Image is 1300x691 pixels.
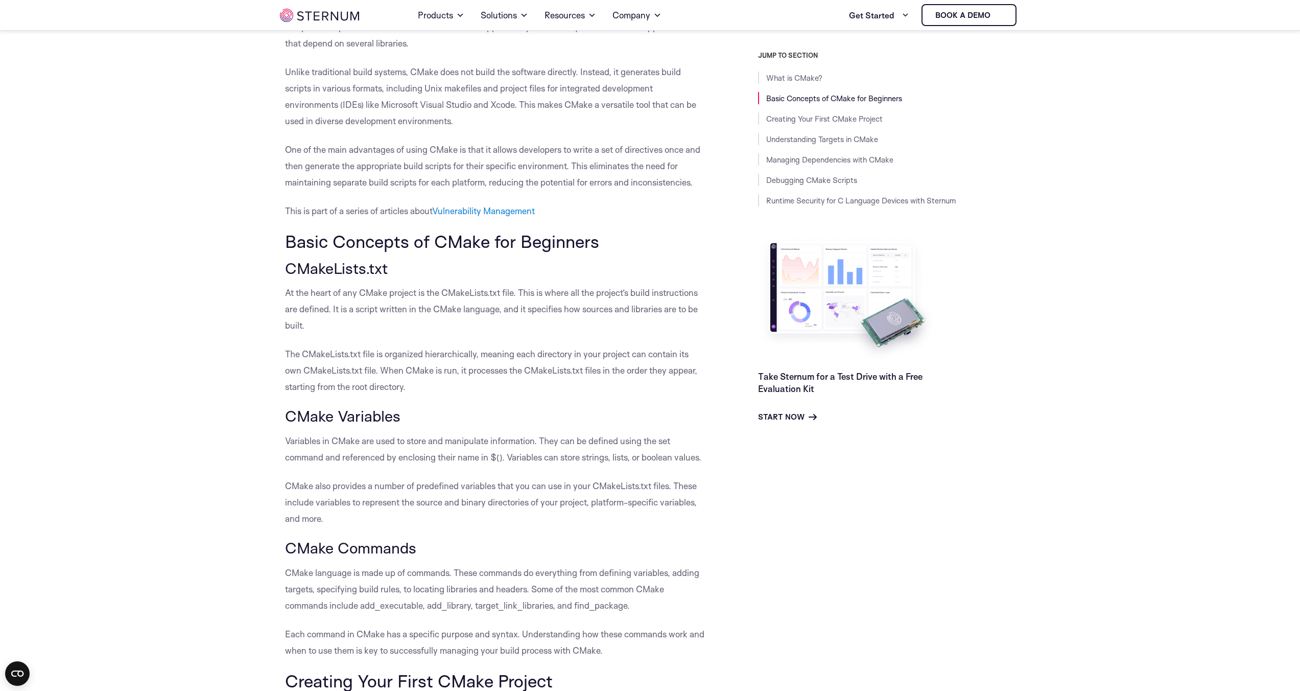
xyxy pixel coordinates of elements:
a: Creating Your First CMake Project [766,114,883,124]
button: Open CMP widget [5,661,30,686]
a: Runtime Security for C Language Devices with Sternum [766,196,956,205]
img: sternum iot [995,11,1003,19]
span: This is part of a series of articles about [285,205,535,216]
a: Resources [545,1,596,30]
h3: CMake Variables [285,407,707,425]
a: Start Now [758,411,817,423]
h2: Basic Concepts of CMake for Beginners [285,232,707,251]
p: Unlike traditional build systems, CMake does not build the software directly. Instead, it generat... [285,64,707,129]
a: What is CMake? [766,73,822,83]
a: Company [612,1,661,30]
p: CMake language is made up of commands. These commands do everything from defining variables, addi... [285,565,707,614]
h3: JUMP TO SECTION [758,51,1021,59]
a: Understanding Targets in CMake [766,134,878,144]
p: One of the main advantages of using CMake is that it allows developers to write a set of directiv... [285,142,707,191]
a: Managing Dependencies with CMake [766,155,893,165]
h3: CMake Commands [285,539,707,557]
a: Book a demo [921,4,1017,26]
p: CMake also provides a number of predefined variables that you can use in your CMakeLists.txt file... [285,478,707,527]
a: Basic Concepts of CMake for Beginners [766,94,902,103]
img: Take Sternum for a Test Drive with a Free Evaluation Kit [758,235,937,362]
a: Products [418,1,464,30]
p: Variables in CMake are used to store and manipulate information. They can be defined using the se... [285,433,707,466]
a: Take Sternum for a Test Drive with a Free Evaluation Kit [758,371,923,394]
a: Vulnerability Management [432,205,535,216]
h3: CMakeLists.txt [285,260,707,277]
img: sternum iot [280,9,359,22]
a: Get Started [849,5,909,26]
p: The CMakeLists.txt file is organized hierarchically, meaning each directory in your project can c... [285,346,707,395]
p: Each command in CMake has a specific purpose and syntax. Understanding how these commands work an... [285,626,707,659]
a: Debugging CMake Scripts [766,175,857,185]
h2: Creating Your First CMake Project [285,671,707,690]
a: Solutions [481,1,528,30]
p: At the heart of any CMake project is the CMakeLists.txt file. This is where all the project’s bui... [285,285,707,334]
